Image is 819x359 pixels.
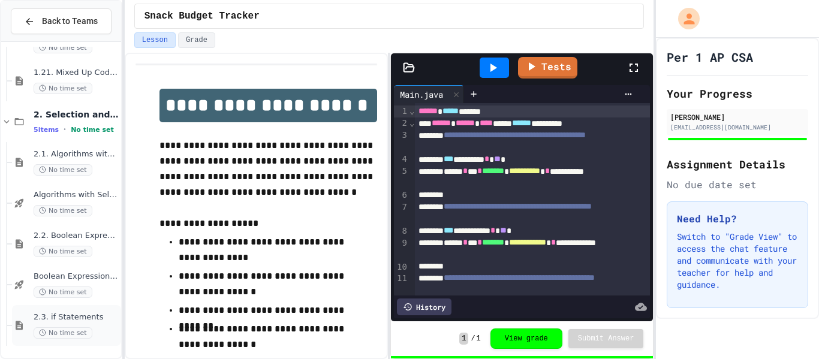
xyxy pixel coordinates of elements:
button: Submit Answer [568,329,644,348]
div: 5 [394,165,409,189]
span: Fold line [409,118,415,128]
div: [PERSON_NAME] [670,111,805,122]
span: • [64,125,66,134]
span: No time set [34,164,92,176]
span: No time set [34,205,92,216]
span: Submit Answer [578,334,634,343]
span: 2. Selection and Iteration [34,109,119,120]
h3: Need Help? [677,212,798,226]
div: 2 [394,117,409,129]
span: No time set [34,286,92,298]
div: 7 [394,201,409,225]
span: 2.3. if Statements [34,312,119,322]
div: [EMAIL_ADDRESS][DOMAIN_NAME] [670,123,805,132]
span: 2.2. Boolean Expressions [34,231,119,241]
div: 1 [394,105,409,117]
div: 11 [394,273,409,297]
span: 2.1. Algorithms with Selection and Repetition [34,149,119,159]
div: 4 [394,153,409,165]
div: History [397,298,451,315]
span: Snack Budget Tracker [144,9,260,23]
div: Main.java [394,88,449,101]
div: 9 [394,237,409,261]
button: View grade [490,328,562,349]
div: No due date set [667,177,808,192]
div: My Account [666,5,703,32]
span: 1.21. Mixed Up Code Practice 1b (1.7-1.15) [34,68,119,78]
span: No time set [34,83,92,94]
div: 8 [394,225,409,237]
span: Fold line [409,106,415,116]
span: No time set [71,126,114,134]
div: Main.java [394,85,464,103]
span: Boolean Expressions - Quiz [34,271,119,282]
span: 1 [477,334,481,343]
span: 1 [459,333,468,345]
div: 6 [394,189,409,201]
span: Back to Teams [42,15,98,28]
button: Back to Teams [11,8,112,34]
button: Lesson [134,32,176,48]
h1: Per 1 AP CSA [667,49,753,65]
a: Tests [518,57,577,79]
span: Algorithms with Selection and Repetition - Topic 2.1 [34,190,119,200]
span: 5 items [34,126,59,134]
div: 10 [394,261,409,273]
h2: Assignment Details [667,156,808,173]
span: No time set [34,42,92,53]
p: Switch to "Grade View" to access the chat feature and communicate with your teacher for help and ... [677,231,798,291]
div: 3 [394,129,409,153]
span: / [471,334,475,343]
h2: Your Progress [667,85,808,102]
button: Grade [178,32,215,48]
span: No time set [34,327,92,339]
span: No time set [34,246,92,257]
